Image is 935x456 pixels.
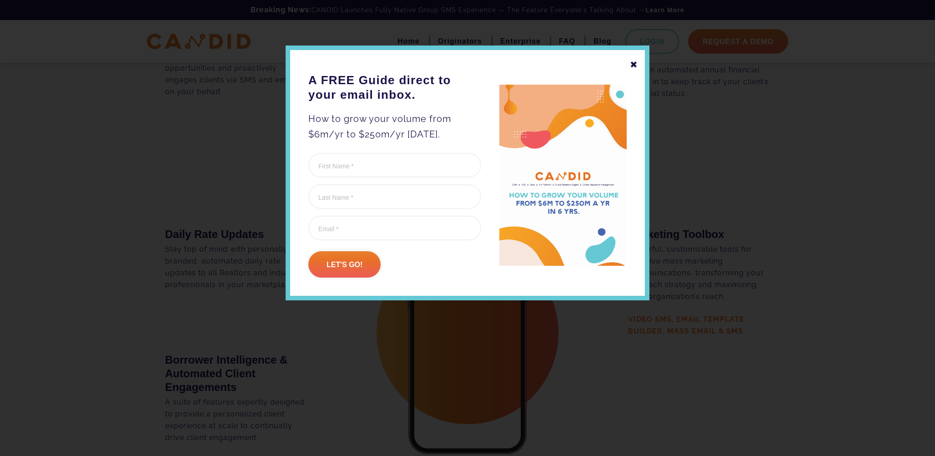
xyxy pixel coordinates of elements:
p: How to grow your volume from $6m/yr to $250m/yr [DATE]. [308,111,481,142]
input: First Name * [308,153,481,177]
div: ✖ [630,57,638,72]
img: A FREE Guide direct to your email inbox. [499,85,627,266]
input: Let's go! [308,251,381,278]
input: Last Name * [308,184,481,209]
input: Email * [308,216,481,240]
h3: A FREE Guide direct to your email inbox. [308,73,481,102]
